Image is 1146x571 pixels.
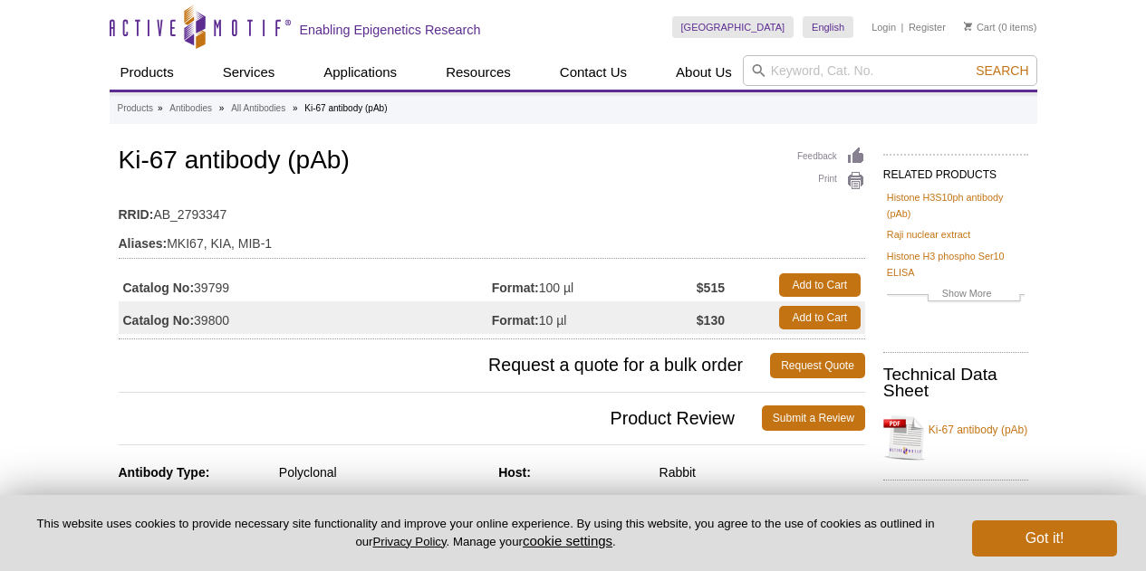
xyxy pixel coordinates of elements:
span: Request a quote for a bulk order [119,353,771,378]
a: Login [872,21,896,33]
button: Search [970,62,1034,79]
a: Add to Cart [779,306,861,329]
a: All Antibodies [231,100,285,117]
li: » [293,103,298,113]
a: Cart [964,21,996,33]
a: Histone H3S10ph antibody (pAb) [887,189,1025,222]
strong: Antibody Type: [119,465,210,480]
a: Applications [313,55,408,90]
span: Product Review [119,405,762,431]
li: » [158,103,163,113]
a: Show More [887,285,1025,306]
td: AB_2793347 [119,195,865,224]
a: Ki-67 antibody (pAb) [883,411,1028,465]
h2: Enabling Epigenetics Research [300,22,481,38]
h1: Ki-67 antibody (pAb) [119,147,865,177]
strong: $130 [697,312,725,328]
div: Polyclonal [279,464,485,481]
a: Privacy Policy [372,535,446,548]
strong: $515 [697,280,725,296]
td: 10 µl [492,301,697,334]
div: 360 kDa [660,494,865,510]
strong: Catalog No: [123,280,195,296]
a: English [803,16,853,38]
td: MKI67, KIA, MIB-1 [119,224,865,253]
a: Feedback [797,147,865,167]
div: Rabbit [660,464,865,481]
li: Ki-67 antibody (pAb) [304,103,387,113]
button: cookie settings [523,533,612,548]
img: Your Cart [964,22,972,31]
span: Search [976,63,1028,78]
a: Antibodies [169,100,212,117]
a: Services [212,55,286,90]
a: Print [797,171,865,191]
a: [GEOGRAPHIC_DATA] [672,16,794,38]
td: 39799 [119,269,492,301]
li: (0 items) [964,16,1037,38]
li: | [901,16,904,38]
a: Resources [435,55,522,90]
li: » [219,103,225,113]
input: Keyword, Cat. No. [743,55,1037,86]
td: 100 µl [492,269,697,301]
a: About Us [665,55,743,90]
a: Products [110,55,185,90]
a: Histone H3 phospho Ser10 ELISA [887,248,1025,281]
strong: Aliases: [119,235,168,252]
strong: Format: [492,280,539,296]
strong: RRID: [119,206,154,223]
strong: Host: [498,465,531,480]
a: Register [909,21,946,33]
a: Contact Us [549,55,638,90]
a: Raji nuclear extract [887,226,970,243]
p: This website uses cookies to provide necessary site functionality and improve your online experie... [29,516,942,550]
div: IgG [279,494,485,510]
a: Add to Cart [779,273,861,297]
a: Submit a Review [762,405,865,431]
strong: Catalog No: [123,312,195,328]
strong: Format: [492,312,539,328]
a: Request Quote [770,353,865,378]
h2: RELATED PRODUCTS [883,154,1028,186]
td: 39800 [119,301,492,334]
h2: Technical Data Sheet [883,366,1028,399]
button: Got it! [972,520,1117,557]
a: Products [118,100,153,117]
